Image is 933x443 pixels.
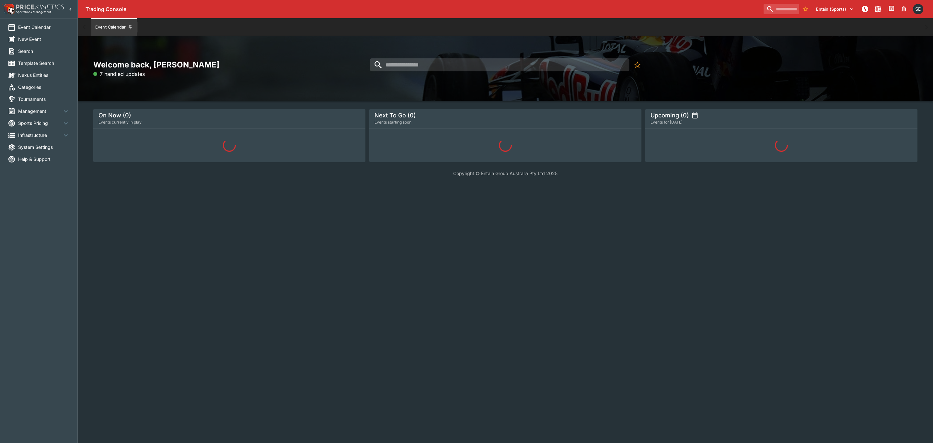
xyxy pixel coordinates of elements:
button: Toggle light/dark mode [872,3,884,15]
span: Events currently in play [98,119,142,126]
img: PriceKinetics Logo [2,3,15,16]
span: New Event [18,36,70,42]
button: No Bookmarks [801,4,811,14]
span: Search [18,48,70,54]
span: Infrastructure [18,132,62,138]
span: Help & Support [18,156,70,162]
img: PriceKinetics [16,5,64,9]
span: Nexus Entities [18,72,70,78]
button: Event Calendar [91,18,137,36]
span: Template Search [18,60,70,66]
span: Event Calendar [18,24,70,30]
span: Events for [DATE] [651,119,683,126]
button: Notifications [898,3,910,15]
input: search [370,58,629,71]
button: Documentation [885,3,897,15]
div: Trading Console [86,6,761,13]
div: Scott Dowdall [913,4,923,14]
span: Sports Pricing [18,120,62,126]
span: System Settings [18,144,70,150]
button: settings [692,112,698,119]
h5: Next To Go (0) [374,112,416,119]
p: Copyright © Entain Group Australia Pty Ltd 2025 [78,170,933,177]
input: search [764,4,799,14]
h5: On Now (0) [98,112,131,119]
button: Scott Dowdall [911,2,925,16]
h5: Upcoming (0) [651,112,689,119]
button: No Bookmarks [631,58,644,71]
img: Sportsbook Management [16,11,51,14]
h2: Welcome back, [PERSON_NAME] [93,60,365,70]
button: Select Tenant [812,4,858,14]
span: Tournaments [18,96,70,102]
span: Events starting soon [374,119,411,126]
p: 7 handled updates [93,70,145,78]
span: Management [18,108,62,114]
span: Categories [18,84,70,90]
button: NOT Connected to PK [859,3,871,15]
